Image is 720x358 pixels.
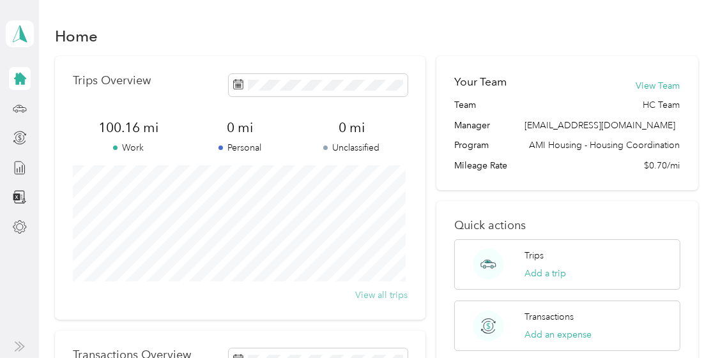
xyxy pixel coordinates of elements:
[636,79,680,93] button: View Team
[355,288,408,302] button: View all trips
[525,328,592,341] button: Add an expense
[454,138,489,152] span: Program
[454,119,490,132] span: Manager
[73,119,185,137] span: 100.16 mi
[185,141,296,154] p: Personal
[296,141,408,154] p: Unclassified
[645,159,680,172] span: $0.70/mi
[530,138,680,152] span: AMI Housing - Housing Coordination
[73,74,151,87] p: Trips Overview
[454,219,680,232] p: Quick actions
[648,287,720,358] iframe: Everlance-gr Chat Button Frame
[454,74,507,90] h2: Your Team
[643,98,680,112] span: HC Team
[525,267,566,280] button: Add a trip
[185,119,296,137] span: 0 mi
[525,310,574,324] p: Transactions
[525,249,544,262] p: Trips
[73,141,185,154] p: Work
[55,29,98,43] h1: Home
[296,119,408,137] span: 0 mi
[525,120,676,131] span: [EMAIL_ADDRESS][DOMAIN_NAME]
[454,98,476,112] span: Team
[454,159,507,172] span: Mileage Rate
